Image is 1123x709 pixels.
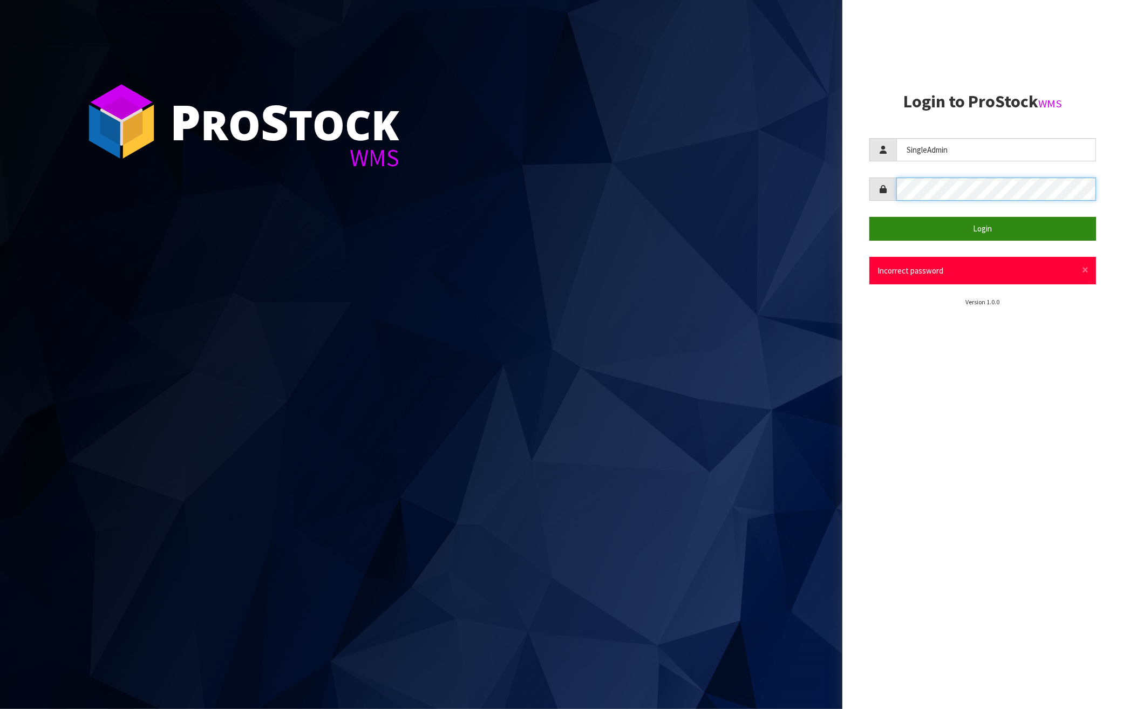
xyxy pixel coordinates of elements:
span: P [170,88,201,154]
img: ProStock Cube [81,81,162,162]
span: S [261,88,289,154]
div: WMS [170,146,399,170]
small: WMS [1038,97,1062,111]
span: × [1082,262,1088,277]
span: Incorrect password [877,265,943,276]
input: Username [896,138,1096,161]
small: Version 1.0.0 [965,298,999,306]
div: ro tock [170,97,399,146]
h2: Login to ProStock [869,92,1096,111]
button: Login [869,217,1096,240]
